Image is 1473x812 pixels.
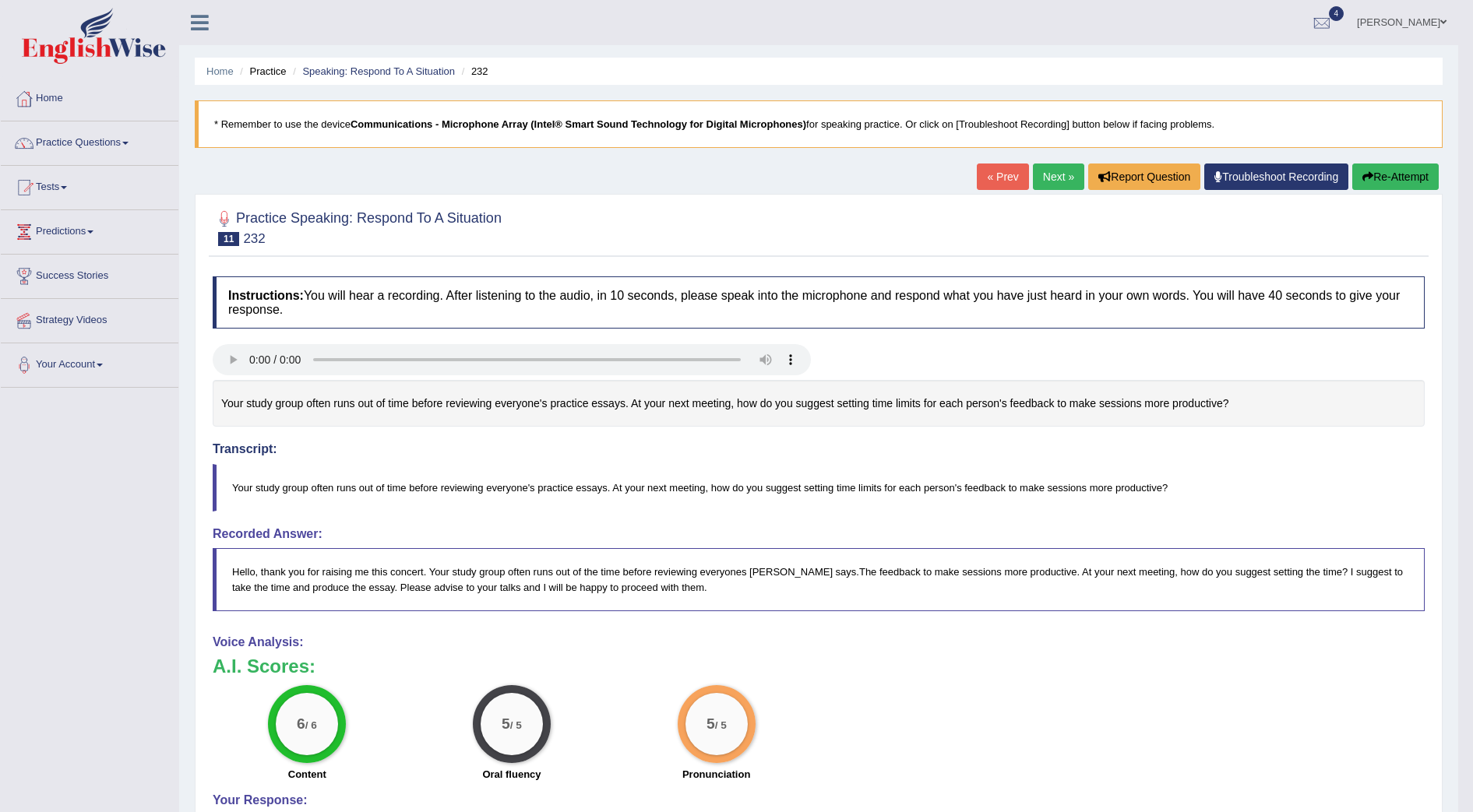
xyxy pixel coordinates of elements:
[305,719,317,731] small: / 6
[458,64,488,79] li: 232
[1329,6,1344,21] span: 4
[302,65,455,77] a: Speaking: Respond To A Situation
[236,64,286,79] li: Practice
[707,715,715,732] big: 5
[1033,163,1084,190] a: Next »
[502,715,510,732] big: 5
[288,767,326,782] label: Content
[195,100,1443,148] blockquote: * Remember to use the device for speaking practice. Or click on [Troubleshoot Recording] button b...
[714,719,726,731] small: / 5
[1,343,178,382] a: Your Account
[1,299,178,338] a: Strategy Videos
[218,232,239,246] span: 11
[482,767,541,782] label: Oral fluency
[1204,163,1348,190] a: Troubleshoot Recording
[206,65,234,77] a: Home
[977,163,1028,190] a: « Prev
[213,380,1425,427] div: Your study group often runs out of time before reviewing everyone's practice essays. At your next...
[1,210,178,249] a: Predictions
[213,656,315,677] b: A.I. Scores:
[1,255,178,294] a: Success Stories
[1,121,178,160] a: Practice Questions
[1088,163,1200,190] button: Report Question
[213,548,1425,610] blockquote: Hello, thank you for raising me this concert. Your study group often runs out of the time before ...
[213,527,1425,541] h4: Recorded Answer:
[510,719,522,731] small: / 5
[213,635,1425,649] h4: Voice Analysis:
[682,767,750,782] label: Pronunciation
[297,715,305,732] big: 6
[1,77,178,116] a: Home
[213,464,1425,511] blockquote: Your study group often runs out of time before reviewing everyone's practice essays. At your next...
[213,207,502,246] h2: Practice Speaking: Respond To A Situation
[1352,163,1439,190] button: Re-Attempt
[243,231,265,246] small: 232
[213,793,1425,807] h4: Your Response:
[1,166,178,205] a: Tests
[228,289,304,302] b: Instructions:
[351,118,806,130] b: Communications - Microphone Array (Intel® Smart Sound Technology for Digital Microphones)
[213,276,1425,329] h4: You will hear a recording. After listening to the audio, in 10 seconds, please speak into the mic...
